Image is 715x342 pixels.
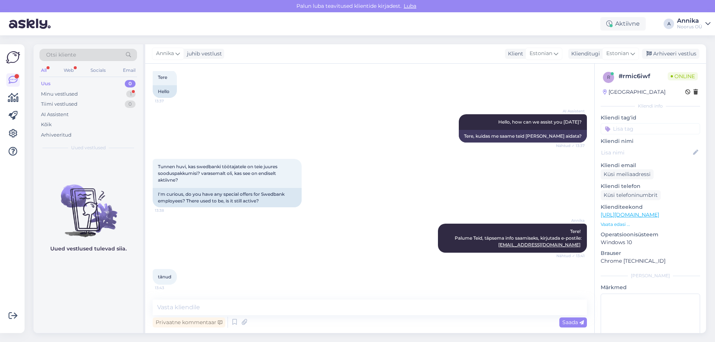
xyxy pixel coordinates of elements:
div: AI Assistent [41,111,69,118]
span: Estonian [606,49,629,58]
div: Arhiveeritud [41,131,71,139]
p: Kliendi nimi [601,137,700,145]
div: Küsi meiliaadressi [601,169,654,179]
span: Annika [557,218,585,223]
p: Kliendi telefon [601,182,700,190]
p: Uued vestlused tulevad siia. [50,245,127,253]
span: tänud [158,274,171,279]
div: Klienditugi [568,50,600,58]
div: [PERSON_NAME] [601,272,700,279]
div: juhib vestlust [184,50,222,58]
span: 13:37 [155,98,183,104]
div: [GEOGRAPHIC_DATA] [603,88,665,96]
p: Märkmed [601,284,700,291]
span: Estonian [530,49,552,58]
span: Tere [158,74,167,80]
div: Privaatne kommentaar [153,317,225,327]
div: Aktiivne [600,17,646,31]
a: [EMAIL_ADDRESS][DOMAIN_NAME] [498,242,581,247]
span: Saada [562,319,584,326]
span: 13:43 [155,285,183,291]
span: Nähtud ✓ 13:37 [556,143,585,148]
div: Kliendi info [601,103,700,109]
div: Socials [89,65,107,75]
span: Annika [156,49,174,58]
div: All [39,65,48,75]
div: Tere, kuidas me saame teid [PERSON_NAME] aidata? [459,130,587,143]
span: Tunnen huvi, kas swedbanki töötajatele on teie juures sooduspakkumisi? varasemalt oli, kas see on... [158,164,279,183]
div: Annika [677,18,702,24]
div: A [664,19,674,29]
span: Hello, how can we assist you [DATE]? [498,119,582,125]
p: Klienditeekond [601,203,700,211]
div: I'm curious, do you have any special offers for Swedbank employees? There used to be, is it still... [153,188,302,207]
input: Lisa nimi [601,148,692,157]
div: Web [62,65,75,75]
p: Windows 10 [601,239,700,246]
div: Hello [153,85,177,98]
a: [URL][DOMAIN_NAME] [601,211,659,218]
div: 0 [125,100,136,108]
p: Kliendi email [601,162,700,169]
p: Vaata edasi ... [601,221,700,228]
div: Minu vestlused [41,90,78,98]
p: Operatsioonisüsteem [601,231,700,239]
span: Otsi kliente [46,51,76,59]
div: Klient [505,50,523,58]
span: Uued vestlused [71,144,106,151]
div: Arhiveeri vestlus [642,49,699,59]
img: No chats [34,171,143,238]
div: 0 [125,80,136,87]
img: Askly Logo [6,50,20,64]
input: Lisa tag [601,123,700,134]
span: Nähtud ✓ 13:41 [556,253,585,259]
div: # rmic6iwf [619,72,668,81]
p: Kliendi tag'id [601,114,700,122]
div: Tiimi vestlused [41,100,77,108]
span: Online [668,72,698,80]
span: Luba [401,3,419,9]
span: Tere! Palume Teid, täpsema info saamiseks, kirjutada e-postile: [455,228,582,247]
div: 1 [126,90,136,98]
p: Chrome [TECHNICAL_ID] [601,257,700,265]
div: Noorus OÜ [677,24,702,30]
span: AI Assistent [557,108,585,114]
p: Brauser [601,249,700,257]
div: Email [121,65,137,75]
span: 13:38 [155,208,183,213]
a: AnnikaNoorus OÜ [677,18,711,30]
div: Kõik [41,121,52,128]
span: r [607,74,610,80]
div: Küsi telefoninumbrit [601,190,661,200]
div: Uus [41,80,51,87]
